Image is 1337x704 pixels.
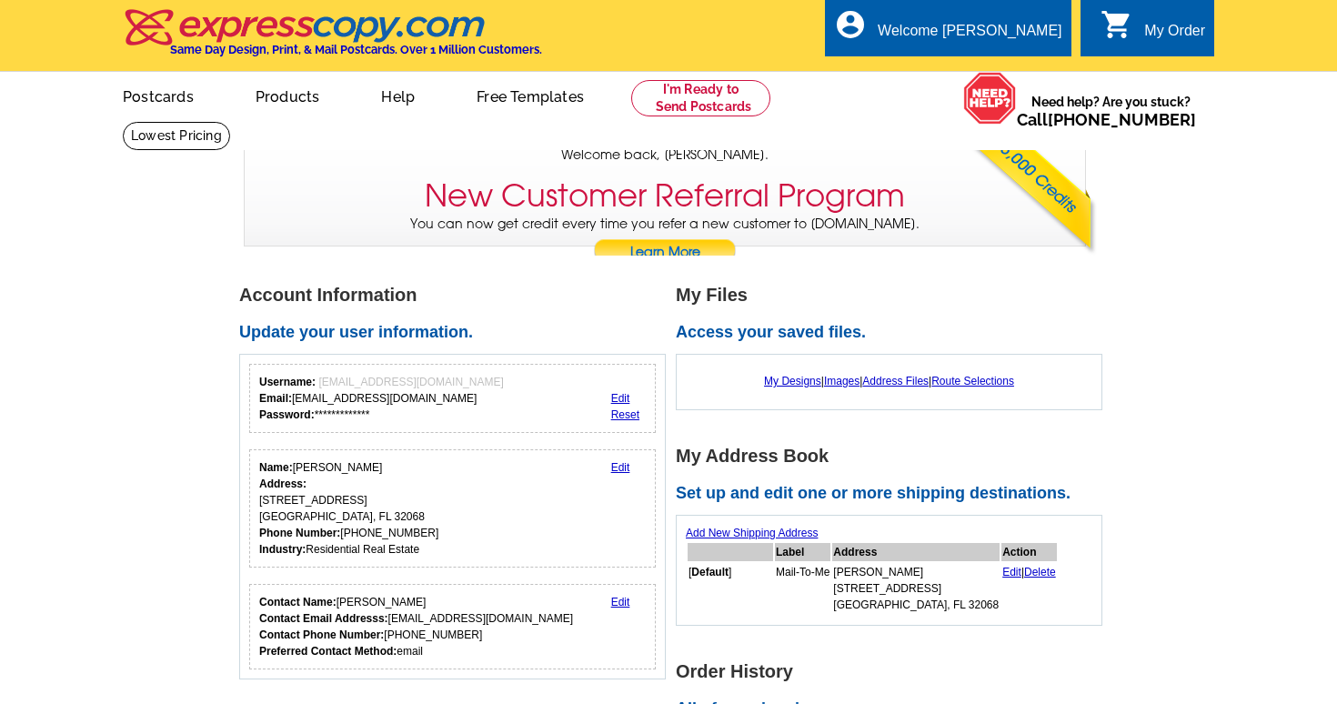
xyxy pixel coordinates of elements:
[676,286,1112,305] h1: My Files
[249,364,656,433] div: Your login information.
[764,375,821,387] a: My Designs
[259,612,388,625] strong: Contact Email Addresss:
[318,376,503,388] span: [EMAIL_ADDRESS][DOMAIN_NAME]
[688,563,773,614] td: [ ]
[686,527,818,539] a: Add New Shipping Address
[352,74,444,116] a: Help
[686,364,1092,398] div: | | |
[691,566,729,578] b: Default
[611,392,630,405] a: Edit
[259,461,293,474] strong: Name:
[1101,8,1133,41] i: shopping_cart
[1001,543,1057,561] th: Action
[834,8,867,41] i: account_circle
[259,392,292,405] strong: Email:
[611,408,639,421] a: Reset
[259,408,315,421] strong: Password:
[1017,93,1205,129] span: Need help? Are you stuck?
[1048,110,1196,129] a: [PHONE_NUMBER]
[1017,110,1196,129] span: Call
[676,323,1112,343] h2: Access your saved files.
[775,563,830,614] td: Mail-To-Me
[1002,566,1021,578] a: Edit
[259,478,307,490] strong: Address:
[832,543,1000,561] th: Address
[259,376,316,388] strong: Username:
[259,459,438,558] div: [PERSON_NAME] [STREET_ADDRESS] [GEOGRAPHIC_DATA], FL 32068 [PHONE_NUMBER] Residential Real Estate
[425,177,905,215] h3: New Customer Referral Program
[249,449,656,568] div: Your personal details.
[832,563,1000,614] td: [PERSON_NAME] [STREET_ADDRESS] [GEOGRAPHIC_DATA], FL 32068
[259,594,573,659] div: [PERSON_NAME] [EMAIL_ADDRESS][DOMAIN_NAME] [PHONE_NUMBER] email
[170,43,542,56] h4: Same Day Design, Print, & Mail Postcards. Over 1 Million Customers.
[963,72,1017,125] img: help
[931,375,1014,387] a: Route Selections
[561,146,769,165] span: Welcome back, [PERSON_NAME].
[611,461,630,474] a: Edit
[878,23,1061,48] div: Welcome [PERSON_NAME]
[824,375,859,387] a: Images
[259,645,397,658] strong: Preferred Contact Method:
[1144,23,1205,48] div: My Order
[593,239,737,267] a: Learn More
[676,484,1112,504] h2: Set up and edit one or more shipping destinations.
[775,543,830,561] th: Label
[862,375,929,387] a: Address Files
[94,74,223,116] a: Postcards
[239,286,676,305] h1: Account Information
[676,662,1112,681] h1: Order History
[239,323,676,343] h2: Update your user information.
[1101,20,1205,43] a: shopping_cart My Order
[676,447,1112,466] h1: My Address Book
[249,584,656,669] div: Who should we contact regarding order issues?
[259,543,306,556] strong: Industry:
[447,74,613,116] a: Free Templates
[1001,563,1057,614] td: |
[123,22,542,56] a: Same Day Design, Print, & Mail Postcards. Over 1 Million Customers.
[226,74,349,116] a: Products
[259,629,384,641] strong: Contact Phone Number:
[245,215,1085,267] p: You can now get credit every time you refer a new customer to [DOMAIN_NAME].
[259,596,337,608] strong: Contact Name:
[259,527,340,539] strong: Phone Number:
[1024,566,1056,578] a: Delete
[611,596,630,608] a: Edit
